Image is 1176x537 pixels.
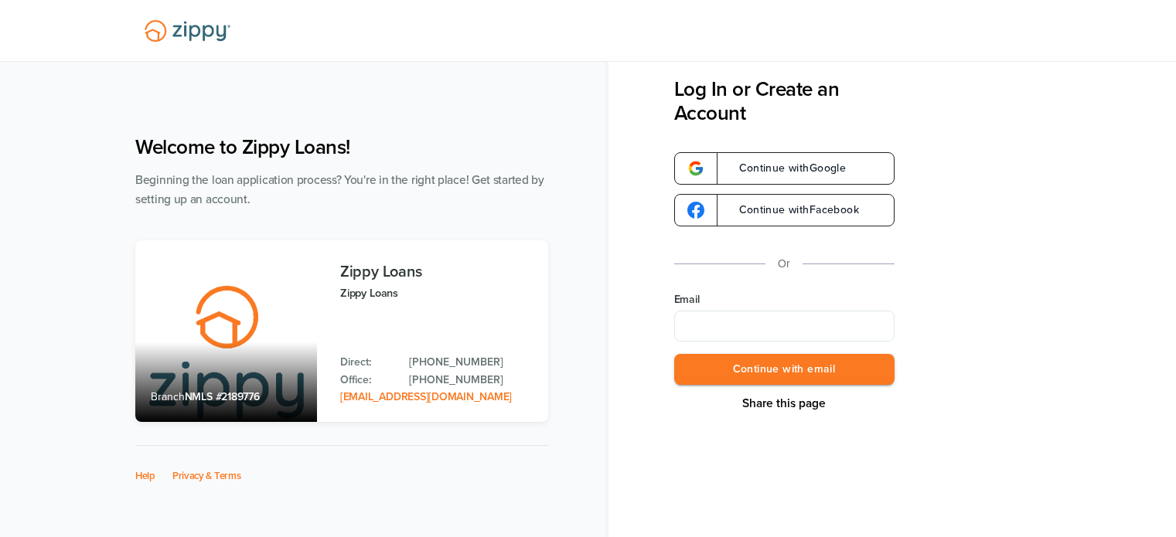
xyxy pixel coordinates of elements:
h3: Zippy Loans [340,263,533,280]
a: Email Address: zippyguide@zippymh.com [340,390,512,403]
p: Direct: [340,354,394,371]
p: Or [778,254,790,274]
img: google-logo [687,160,704,177]
img: google-logo [687,202,704,219]
span: NMLS #2189776 [185,390,260,403]
span: Branch [151,390,185,403]
span: Continue with Facebook [724,205,859,216]
button: Share This Page [738,396,830,411]
a: Privacy & Terms [172,470,241,482]
span: Continue with Google [724,163,847,174]
a: google-logoContinue withGoogle [674,152,895,185]
a: Direct Phone: 512-975-2947 [409,354,533,371]
span: Beginning the loan application process? You're in the right place! Get started by setting up an a... [135,173,544,206]
h1: Welcome to Zippy Loans! [135,135,548,159]
img: Lender Logo [135,13,240,49]
a: google-logoContinue withFacebook [674,194,895,226]
p: Office: [340,372,394,389]
a: Office Phone: 512-975-2947 [409,372,533,389]
a: Help [135,470,155,482]
label: Email [674,292,895,308]
button: Continue with email [674,354,895,386]
input: Email Address [674,311,895,342]
h3: Log In or Create an Account [674,77,895,125]
p: Zippy Loans [340,284,533,302]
